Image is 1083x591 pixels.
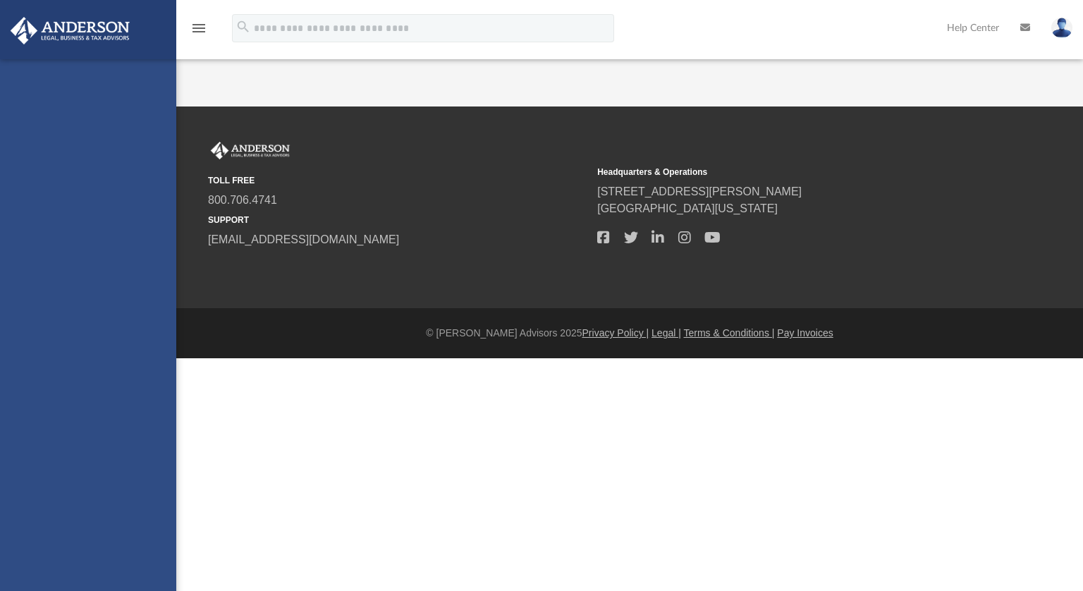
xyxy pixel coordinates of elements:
a: [EMAIL_ADDRESS][DOMAIN_NAME] [208,233,399,245]
div: © [PERSON_NAME] Advisors 2025 [176,326,1083,341]
small: TOLL FREE [208,174,587,187]
small: Headquarters & Operations [597,166,977,178]
a: Legal | [651,327,681,339]
a: Pay Invoices [777,327,833,339]
a: Terms & Conditions | [684,327,775,339]
i: search [235,19,251,35]
a: [STREET_ADDRESS][PERSON_NAME] [597,185,802,197]
img: Anderson Advisors Platinum Portal [208,142,293,160]
a: menu [190,27,207,37]
small: SUPPORT [208,214,587,226]
img: User Pic [1051,18,1072,38]
i: menu [190,20,207,37]
a: [GEOGRAPHIC_DATA][US_STATE] [597,202,778,214]
img: Anderson Advisors Platinum Portal [6,17,134,44]
a: 800.706.4741 [208,194,277,206]
a: Privacy Policy | [582,327,649,339]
